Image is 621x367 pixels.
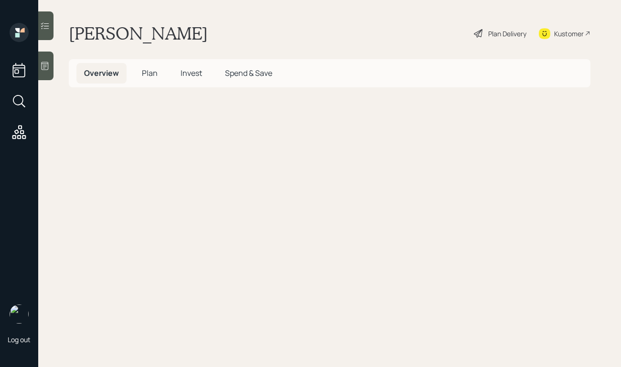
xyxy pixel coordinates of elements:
[554,29,584,39] div: Kustomer
[10,304,29,324] img: robby-grisanti-headshot.png
[488,29,526,39] div: Plan Delivery
[142,68,158,78] span: Plan
[84,68,119,78] span: Overview
[225,68,272,78] span: Spend & Save
[181,68,202,78] span: Invest
[69,23,208,44] h1: [PERSON_NAME]
[8,335,31,344] div: Log out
